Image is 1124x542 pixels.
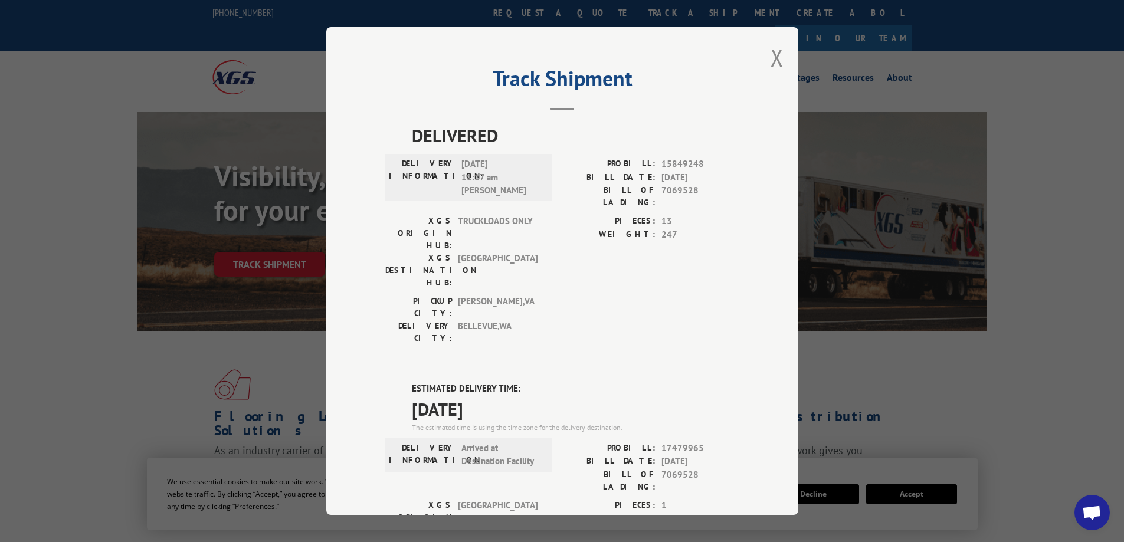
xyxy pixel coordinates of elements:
[458,252,538,289] span: [GEOGRAPHIC_DATA]
[661,512,739,525] span: 52
[661,442,739,455] span: 17479965
[562,171,656,185] label: BILL DATE:
[661,171,739,185] span: [DATE]
[412,422,739,433] div: The estimated time is using the time zone for the delivery destination.
[562,184,656,209] label: BILL OF LADING:
[562,215,656,228] label: PIECES:
[389,157,456,198] label: DELIVERY INFORMATION:
[385,499,452,536] label: XGS ORIGIN HUB:
[562,157,656,171] label: PROBILL:
[661,455,739,468] span: [DATE]
[385,295,452,320] label: PICKUP CITY:
[661,184,739,209] span: 7069528
[412,122,739,149] span: DELIVERED
[458,295,538,320] span: [PERSON_NAME] , VA
[458,320,538,344] span: BELLEVUE , WA
[461,157,541,198] span: [DATE] 11:17 am [PERSON_NAME]
[661,499,739,513] span: 1
[412,382,739,396] label: ESTIMATED DELIVERY TIME:
[389,442,456,468] label: DELIVERY INFORMATION:
[385,215,452,252] label: XGS ORIGIN HUB:
[412,396,739,422] span: [DATE]
[771,42,784,73] button: Close modal
[562,455,656,468] label: BILL DATE:
[562,499,656,513] label: PIECES:
[458,499,538,536] span: [GEOGRAPHIC_DATA]
[461,442,541,468] span: Arrived at Destination Facility
[661,215,739,228] span: 13
[385,320,452,344] label: DELIVERY CITY:
[661,157,739,171] span: 15849248
[661,228,739,242] span: 247
[562,442,656,455] label: PROBILL:
[385,252,452,289] label: XGS DESTINATION HUB:
[385,70,739,93] h2: Track Shipment
[458,215,538,252] span: TRUCKLOADS ONLY
[1074,495,1110,530] div: Open chat
[562,468,656,493] label: BILL OF LADING:
[661,468,739,493] span: 7069528
[562,512,656,525] label: WEIGHT:
[562,228,656,242] label: WEIGHT:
